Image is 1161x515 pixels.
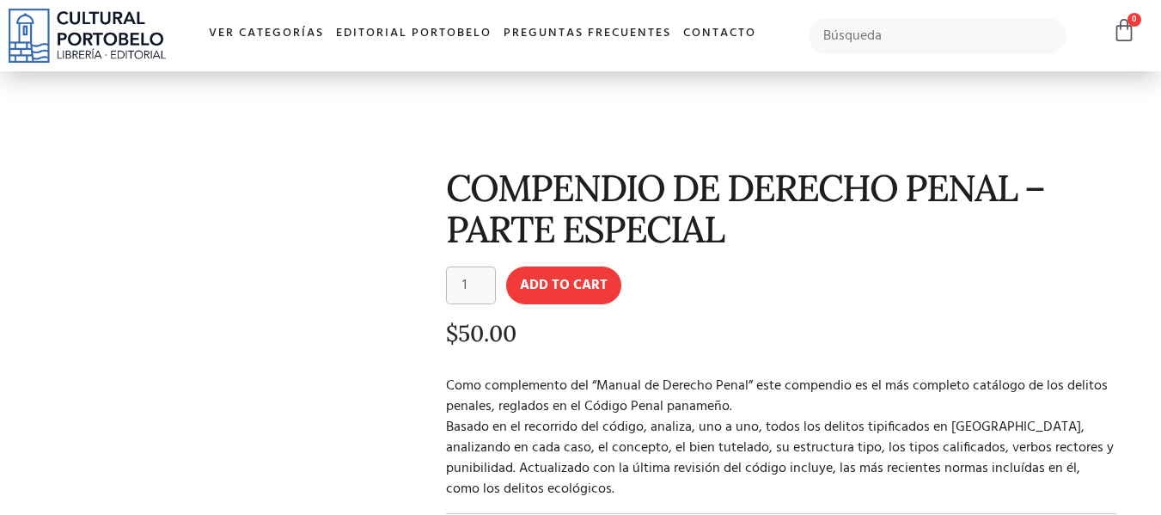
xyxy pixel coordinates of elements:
span: 0 [1127,13,1141,27]
a: Preguntas frecuentes [498,15,677,52]
a: 0 [1112,18,1136,43]
a: Editorial Portobelo [330,15,498,52]
p: Como complemento del “Manual de Derecho Penal” este compendio es el más completo catálogo de los ... [446,376,1117,500]
input: Búsqueda [809,18,1067,54]
button: Add to cart [506,267,621,304]
input: Product quantity [446,267,496,304]
a: Contacto [677,15,762,52]
a: Ver Categorías [203,15,330,52]
span: $ [446,319,458,347]
h1: COMPENDIO DE DERECHO PENAL – PARTE ESPECIAL [446,168,1117,249]
bdi: 50.00 [446,319,516,347]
